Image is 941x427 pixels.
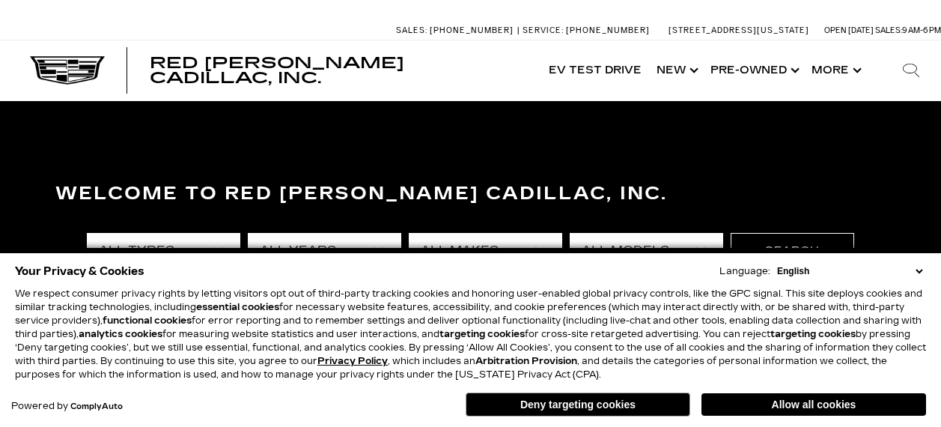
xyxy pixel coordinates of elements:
[703,40,804,100] a: Pre-Owned
[30,56,105,85] img: Cadillac Dark Logo with Cadillac White Text
[79,329,162,339] strong: analytics cookies
[150,54,404,87] span: Red [PERSON_NAME] Cadillac, Inc.
[439,329,525,339] strong: targeting cookies
[824,25,874,35] span: Open [DATE]
[649,40,703,100] a: New
[669,25,809,35] a: [STREET_ADDRESS][US_STATE]
[466,393,690,417] button: Deny targeting cookies
[523,25,564,35] span: Service:
[541,40,649,100] a: EV Test Drive
[55,179,886,209] h3: Welcome to Red [PERSON_NAME] Cadillac, Inc.
[475,356,577,366] strong: Arbitration Provision
[409,233,562,269] select: Filter by make
[804,40,866,100] button: More
[103,315,192,326] strong: functional cookies
[15,287,926,381] p: We respect consumer privacy rights by letting visitors opt out of third-party tracking cookies an...
[770,329,856,339] strong: targeting cookies
[11,402,123,411] div: Powered by
[396,25,427,35] span: Sales:
[566,25,650,35] span: [PHONE_NUMBER]
[570,233,723,269] select: Filter by model
[430,25,514,35] span: [PHONE_NUMBER]
[150,55,526,85] a: Red [PERSON_NAME] Cadillac, Inc.
[70,402,123,411] a: ComplyAuto
[902,25,941,35] span: 9 AM-6 PM
[15,261,144,282] span: Your Privacy & Cookies
[87,233,240,269] select: Filter by type
[248,233,401,269] select: Filter by year
[396,26,517,34] a: Sales: [PHONE_NUMBER]
[719,267,770,276] div: Language:
[875,25,902,35] span: Sales:
[731,233,854,269] button: Search
[517,26,654,34] a: Service: [PHONE_NUMBER]
[773,264,926,278] select: Language Select
[317,356,388,366] a: Privacy Policy
[196,302,279,312] strong: essential cookies
[701,393,926,416] button: Allow all cookies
